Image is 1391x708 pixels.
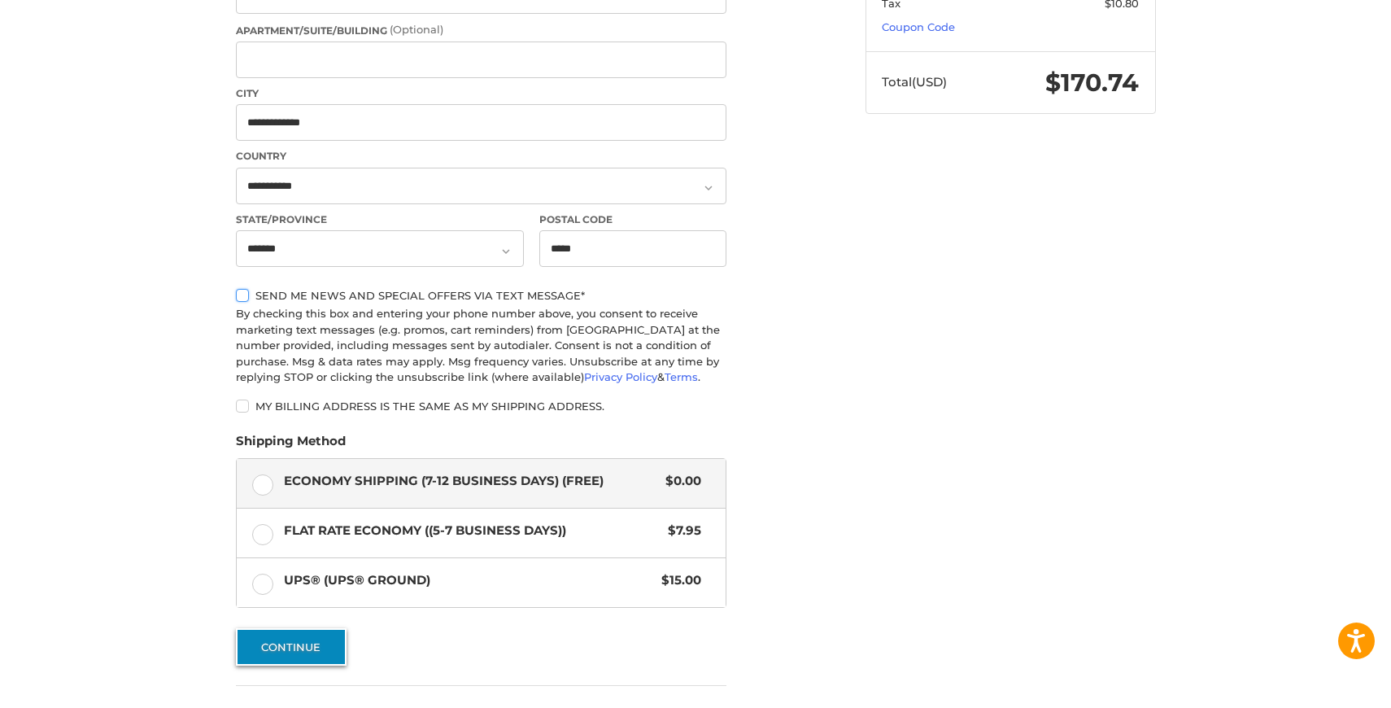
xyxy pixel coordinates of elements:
[236,628,347,666] button: Continue
[390,23,443,36] small: (Optional)
[661,522,702,540] span: $7.95
[882,74,947,90] span: Total (USD)
[654,571,702,590] span: $15.00
[658,472,702,491] span: $0.00
[236,212,524,227] label: State/Province
[665,370,698,383] a: Terms
[236,306,726,386] div: By checking this box and entering your phone number above, you consent to receive marketing text ...
[284,571,654,590] span: UPS® (UPS® Ground)
[236,400,726,413] label: My billing address is the same as my shipping address.
[236,432,346,458] legend: Shipping Method
[539,212,726,227] label: Postal Code
[236,289,726,302] label: Send me news and special offers via text message*
[236,149,726,164] label: Country
[1045,68,1139,98] span: $170.74
[882,20,955,33] a: Coupon Code
[236,22,726,38] label: Apartment/Suite/Building
[236,86,726,101] label: City
[284,522,661,540] span: Flat Rate Economy ((5-7 Business Days))
[284,472,658,491] span: Economy Shipping (7-12 Business Days) (Free)
[584,370,657,383] a: Privacy Policy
